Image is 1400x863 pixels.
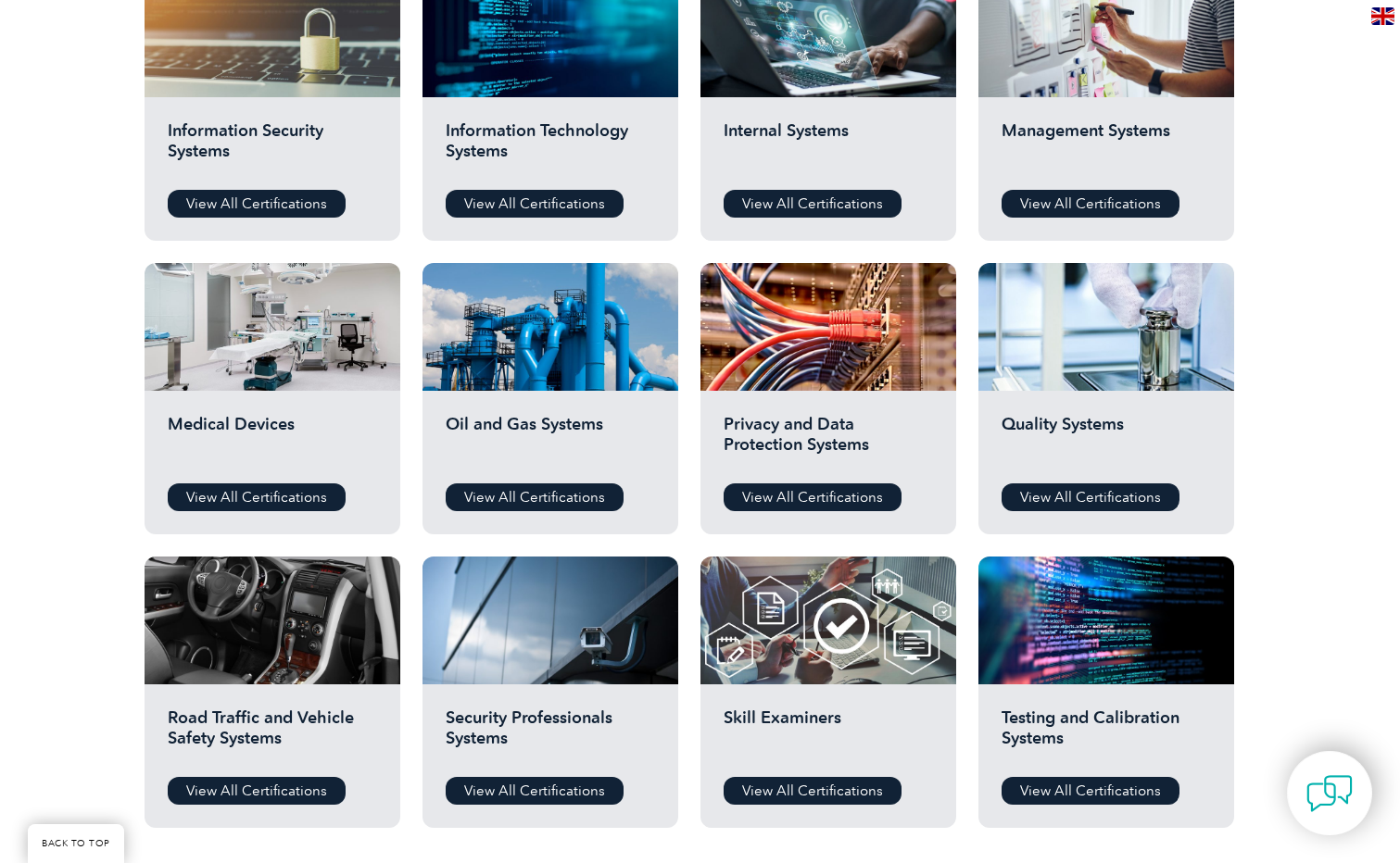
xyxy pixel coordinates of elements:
a: View All Certifications [168,483,346,511]
a: View All Certifications [446,777,624,805]
a: View All Certifications [724,483,902,511]
h2: Management Systems [1002,120,1211,176]
h2: Skill Examiners [724,707,933,763]
a: View All Certifications [724,777,902,805]
a: View All Certifications [168,190,346,218]
a: View All Certifications [1002,483,1179,511]
img: contact-chat.png [1306,770,1353,817]
h2: Road Traffic and Vehicle Safety Systems [168,707,377,763]
h2: Testing and Calibration Systems [1002,707,1211,763]
a: BACK TO TOP [28,824,124,863]
h2: Medical Devices [168,414,377,469]
a: View All Certifications [446,483,624,511]
a: View All Certifications [724,190,902,218]
h2: Information Security Systems [168,120,377,176]
a: View All Certifications [1002,190,1179,218]
h2: Security Professionals Systems [446,707,655,763]
h2: Quality Systems [1002,414,1211,469]
h2: Internal Systems [724,120,933,176]
h2: Oil and Gas Systems [446,414,655,469]
h2: Information Technology Systems [446,120,655,176]
a: View All Certifications [168,777,346,805]
a: View All Certifications [446,190,624,218]
img: en [1371,7,1394,25]
a: View All Certifications [1002,777,1179,805]
h2: Privacy and Data Protection Systems [724,414,933,469]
